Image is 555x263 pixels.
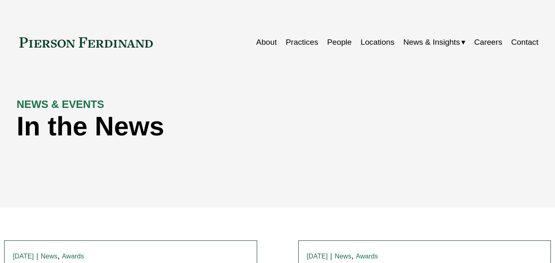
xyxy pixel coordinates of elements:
[361,34,394,50] a: Locations
[286,34,318,50] a: Practices
[17,98,104,110] strong: NEWS & EVENTS
[307,253,328,260] time: [DATE]
[356,253,378,260] a: Awards
[62,253,84,260] a: Awards
[41,253,58,260] a: News
[335,253,352,260] a: News
[17,111,408,142] h1: In the News
[327,34,352,50] a: People
[403,34,465,50] a: folder dropdown
[256,34,277,50] a: About
[58,252,60,260] span: ,
[403,35,460,50] span: News & Insights
[511,34,538,50] a: Contact
[474,34,502,50] a: Careers
[352,252,354,260] span: ,
[13,253,34,260] time: [DATE]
